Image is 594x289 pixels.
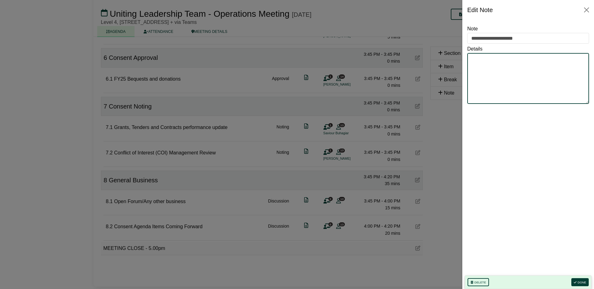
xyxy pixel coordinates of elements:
[467,45,482,53] label: Details
[467,25,478,33] label: Note
[571,278,589,286] button: Done
[582,5,592,15] button: Close
[468,278,489,286] button: Delete
[467,5,493,15] div: Edit Note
